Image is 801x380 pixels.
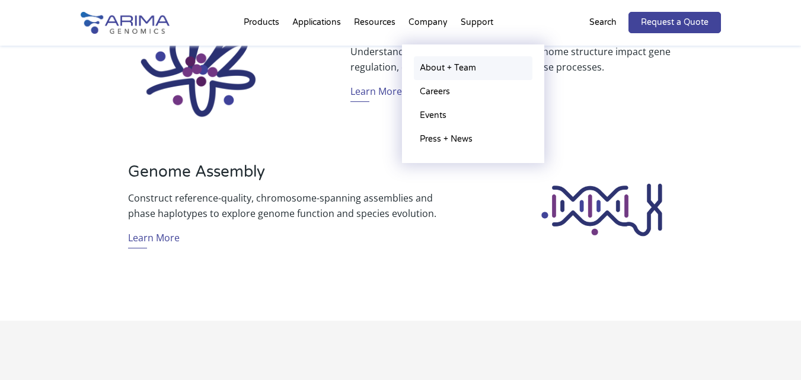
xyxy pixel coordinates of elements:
[414,56,532,80] a: About + Team
[742,323,801,380] iframe: Chat Widget
[628,12,721,33] a: Request a Quote
[414,104,532,127] a: Events
[128,190,451,221] p: Construct reference-quality, chromosome-spanning assemblies and phase haplotypes to explore genom...
[414,80,532,104] a: Careers
[532,174,674,246] img: Genome Assembly_Icon_Arima Genomics
[350,44,673,75] p: Understand how spatial relationships in genome structure impact gene regulation, cellular develop...
[81,12,170,34] img: Arima-Genomics-logo
[589,15,617,30] p: Search
[128,230,180,248] a: Learn More
[350,84,402,102] a: Learn More
[128,162,451,190] h3: Genome Assembly
[414,127,532,151] a: Press + News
